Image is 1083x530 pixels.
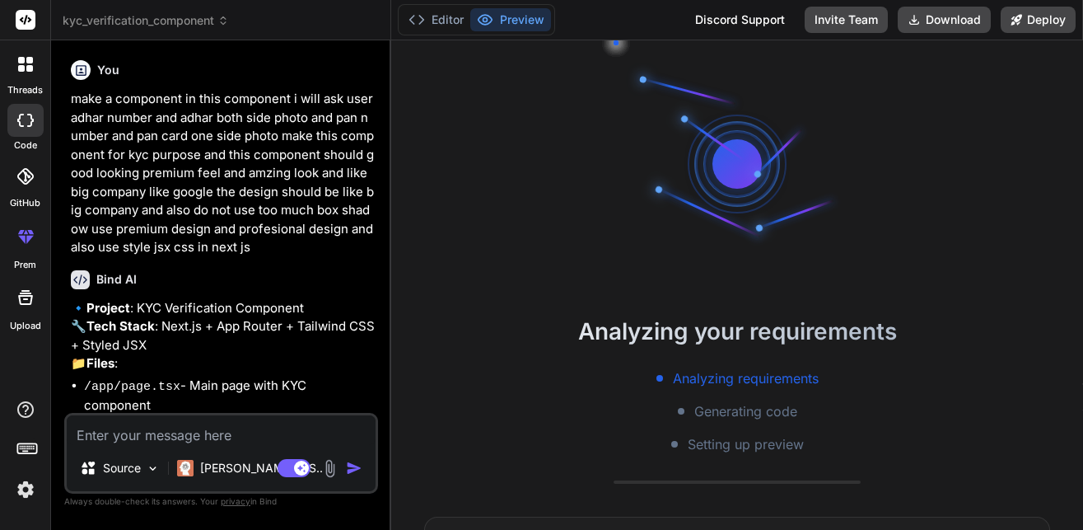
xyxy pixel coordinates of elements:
[146,462,160,476] img: Pick Models
[64,494,378,509] p: Always double-check its answers. Your in Bind
[402,8,470,31] button: Editor
[221,496,250,506] span: privacy
[84,380,180,394] code: /app/page.tsx
[63,12,229,29] span: kyc_verification_component
[685,7,795,33] div: Discord Support
[200,460,323,476] p: [PERSON_NAME] 4 S..
[14,138,37,152] label: code
[86,318,155,334] strong: Tech Stack
[805,7,888,33] button: Invite Team
[346,460,362,476] img: icon
[391,314,1083,349] h2: Analyzing your requirements
[1001,7,1076,33] button: Deploy
[86,355,114,371] strong: Files
[97,62,119,78] h6: You
[96,271,137,288] h6: Bind AI
[103,460,141,476] p: Source
[86,300,130,316] strong: Project
[320,459,339,478] img: attachment
[12,476,40,504] img: settings
[177,460,194,476] img: Claude 4 Sonnet
[71,90,375,257] p: make a component in this component i will ask user adhar number and adhar both side photo and pan...
[7,83,43,97] label: threads
[688,434,804,454] span: Setting up preview
[694,401,797,421] span: Generating code
[10,196,40,210] label: GitHub
[470,8,551,31] button: Preview
[14,258,36,272] label: prem
[84,377,375,415] li: - Main page with KYC component
[10,319,41,333] label: Upload
[898,7,991,33] button: Download
[71,299,375,373] p: 🔹 : KYC Verification Component 🔧 : Next.js + App Router + Tailwind CSS + Styled JSX 📁 :
[673,368,819,388] span: Analyzing requirements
